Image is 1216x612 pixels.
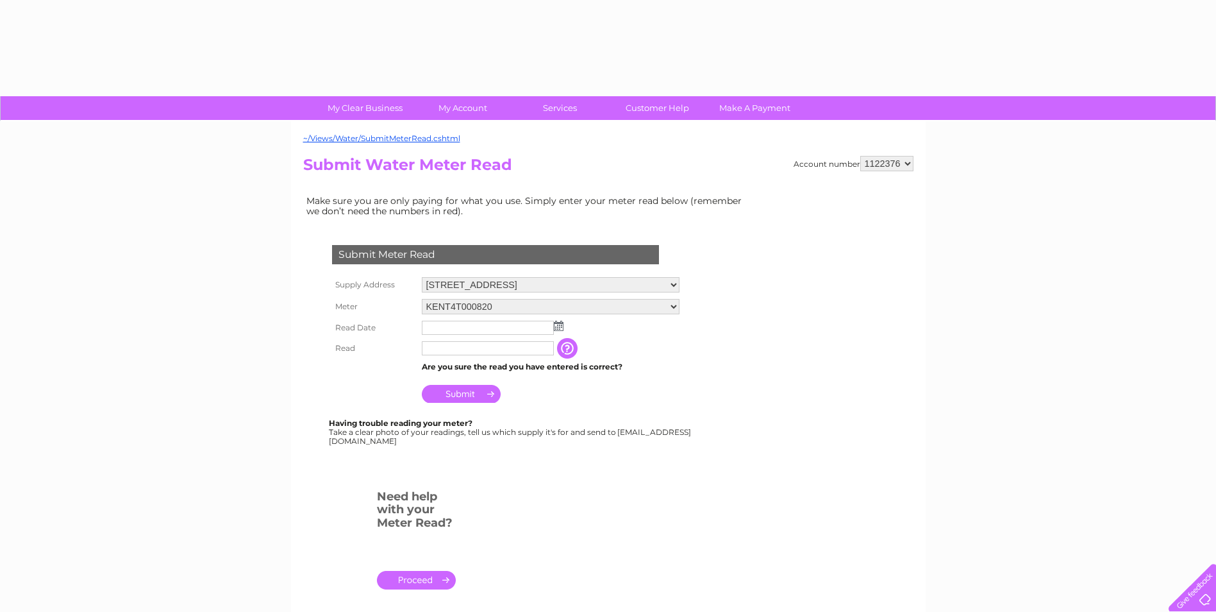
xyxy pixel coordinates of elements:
th: Supply Address [329,274,419,296]
h3: Need help with your Meter Read? [377,488,456,536]
td: Make sure you are only paying for what you use. Simply enter your meter read below (remember we d... [303,192,752,219]
th: Meter [329,296,419,318]
td: Are you sure the read you have entered is correct? [419,359,683,375]
img: ... [554,321,563,331]
h2: Submit Water Meter Read [303,156,913,180]
b: Having trouble reading your meter? [329,418,472,428]
a: Make A Payment [702,96,808,120]
input: Information [557,338,580,359]
a: . [377,571,456,590]
div: Account number [794,156,913,171]
th: Read [329,338,419,359]
a: ~/Views/Water/SubmitMeterRead.cshtml [303,133,460,143]
a: Services [507,96,613,120]
a: My Clear Business [312,96,418,120]
th: Read Date [329,318,419,338]
a: Customer Help [604,96,710,120]
div: Submit Meter Read [332,245,659,264]
input: Submit [422,385,501,403]
div: Take a clear photo of your readings, tell us which supply it's for and send to [EMAIL_ADDRESS][DO... [329,419,693,445]
a: My Account [410,96,515,120]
